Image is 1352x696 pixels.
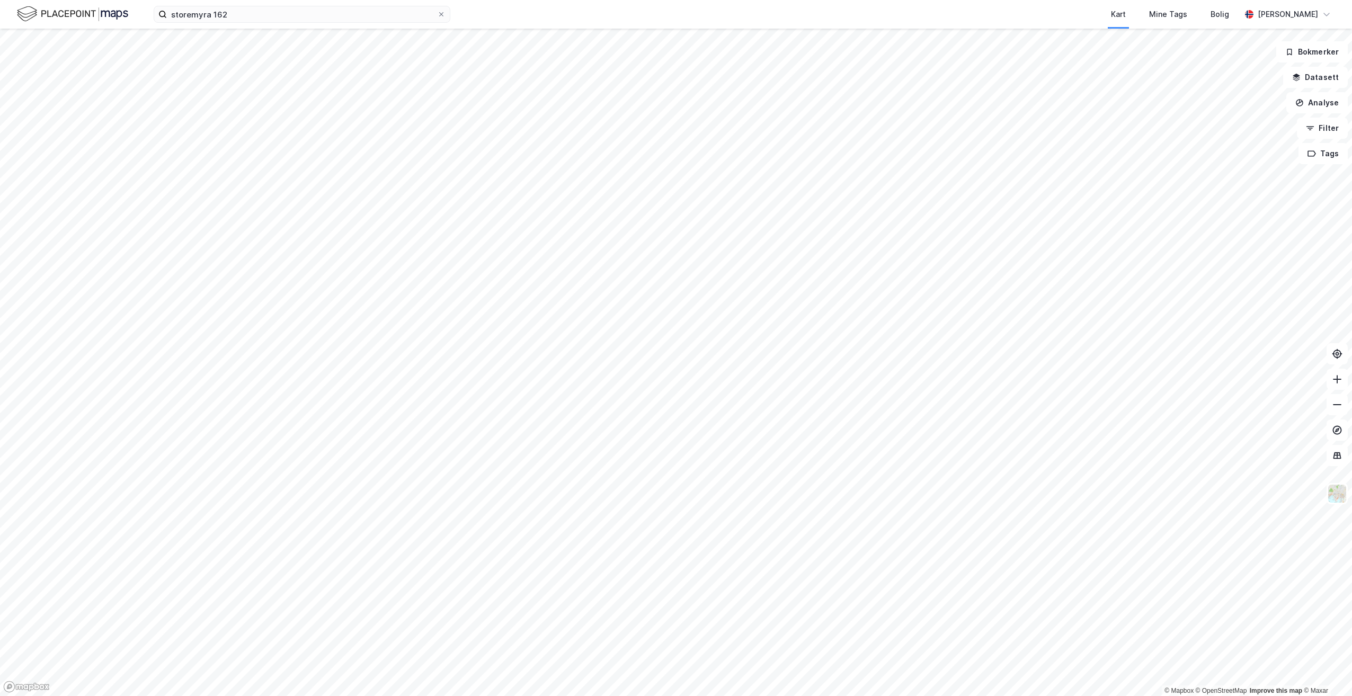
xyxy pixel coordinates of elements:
[1211,8,1229,21] div: Bolig
[1327,484,1347,504] img: Z
[1250,687,1302,694] a: Improve this map
[1297,118,1348,139] button: Filter
[17,5,128,23] img: logo.f888ab2527a4732fd821a326f86c7f29.svg
[3,681,50,693] a: Mapbox homepage
[1149,8,1187,21] div: Mine Tags
[1258,8,1318,21] div: [PERSON_NAME]
[1299,645,1352,696] iframe: Chat Widget
[1111,8,1126,21] div: Kart
[1298,143,1348,164] button: Tags
[1283,67,1348,88] button: Datasett
[1286,92,1348,113] button: Analyse
[1196,687,1247,694] a: OpenStreetMap
[1164,687,1194,694] a: Mapbox
[167,6,437,22] input: Søk på adresse, matrikkel, gårdeiere, leietakere eller personer
[1276,41,1348,63] button: Bokmerker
